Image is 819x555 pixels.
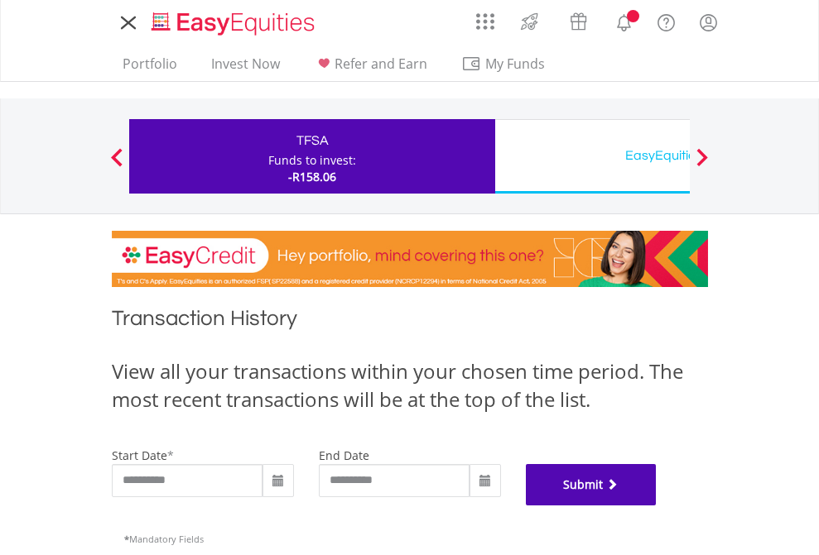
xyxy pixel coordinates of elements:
[288,169,336,184] span: -R158.06
[565,8,592,35] img: vouchers-v2.svg
[112,231,708,287] img: EasyCredit Promotion Banner
[100,156,133,173] button: Previous
[268,152,356,169] div: Funds to invest:
[307,55,434,81] a: Refer and Earn
[112,447,167,463] label: start date
[112,304,708,341] h1: Transaction History
[465,4,505,31] a: AppsGrid
[687,4,730,41] a: My Profile
[603,4,645,37] a: Notifications
[205,55,287,81] a: Invest Now
[145,4,321,37] a: Home page
[526,464,657,505] button: Submit
[112,357,708,414] div: View all your transactions within your chosen time period. The most recent transactions will be a...
[686,156,719,173] button: Next
[116,55,184,81] a: Portfolio
[476,12,494,31] img: grid-menu-icon.svg
[461,53,570,74] span: My Funds
[335,55,427,73] span: Refer and Earn
[139,129,485,152] div: TFSA
[319,447,369,463] label: end date
[645,4,687,37] a: FAQ's and Support
[516,8,543,35] img: thrive-v2.svg
[554,4,603,35] a: Vouchers
[124,533,204,545] span: Mandatory Fields
[148,10,321,37] img: EasyEquities_Logo.png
